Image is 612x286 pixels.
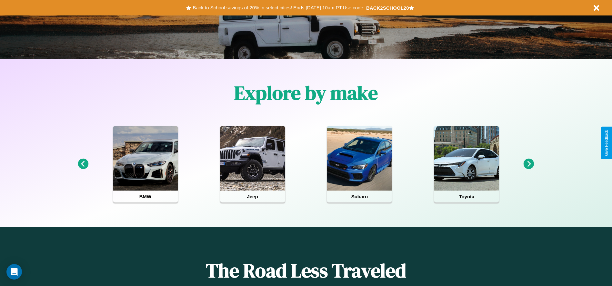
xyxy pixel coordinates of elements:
[6,264,22,280] div: Open Intercom Messenger
[604,130,609,156] div: Give Feedback
[191,3,366,12] button: Back to School savings of 20% in select cities! Ends [DATE] 10am PT.Use code:
[113,191,178,202] h4: BMW
[122,257,489,284] h1: The Road Less Traveled
[327,191,392,202] h4: Subaru
[366,5,409,11] b: BACK2SCHOOL20
[234,80,378,106] h1: Explore by make
[220,191,285,202] h4: Jeep
[434,191,499,202] h4: Toyota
